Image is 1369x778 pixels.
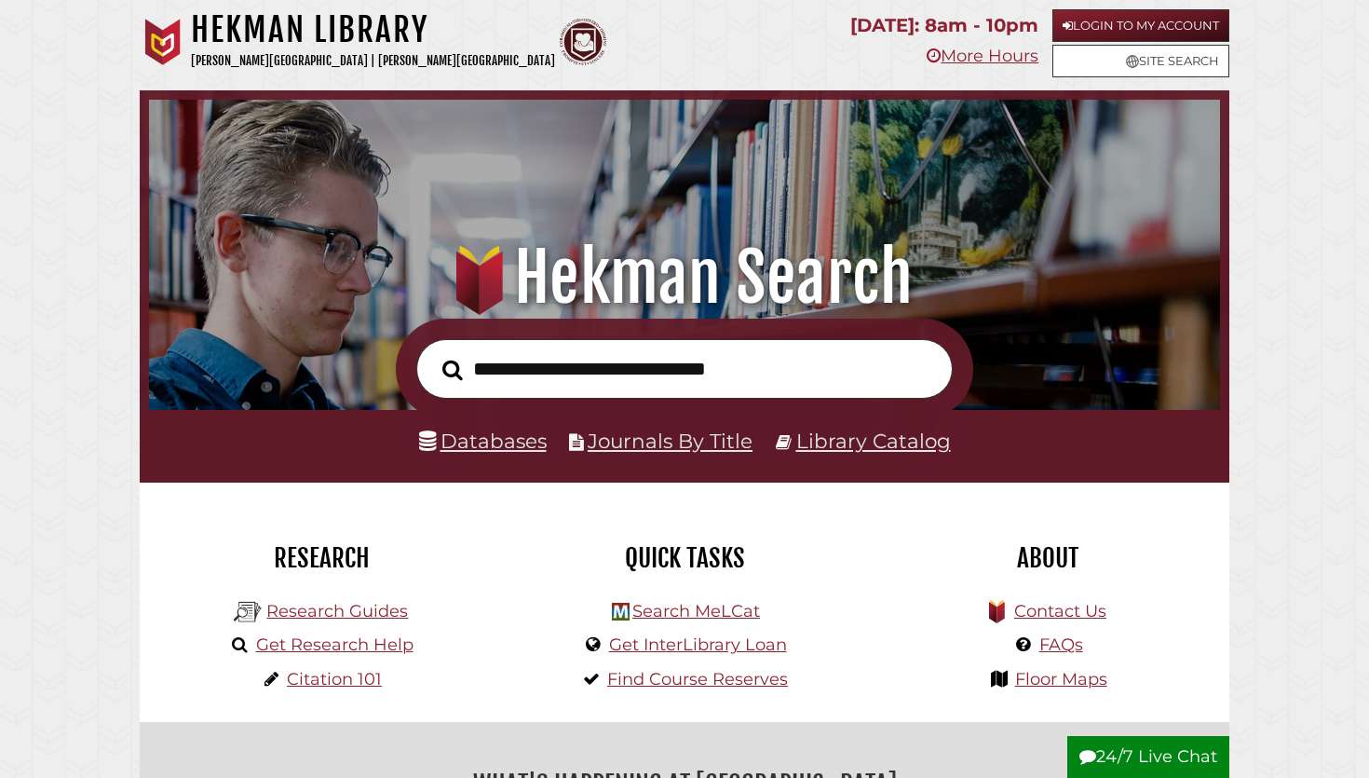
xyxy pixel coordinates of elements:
[880,542,1215,574] h2: About
[234,598,262,626] img: Hekman Library Logo
[560,19,606,65] img: Calvin Theological Seminary
[1052,45,1229,77] a: Site Search
[850,9,1038,42] p: [DATE]: 8am - 10pm
[419,429,547,453] a: Databases
[287,669,382,689] a: Citation 101
[154,542,489,574] h2: Research
[1015,669,1107,689] a: Floor Maps
[433,354,472,386] button: Search
[1039,635,1083,655] a: FAQs
[796,429,951,453] a: Library Catalog
[191,9,555,50] h1: Hekman Library
[442,359,463,381] i: Search
[588,429,752,453] a: Journals By Title
[191,50,555,72] p: [PERSON_NAME][GEOGRAPHIC_DATA] | [PERSON_NAME][GEOGRAPHIC_DATA]
[632,601,760,621] a: Search MeLCat
[609,635,787,655] a: Get InterLibrary Loan
[169,237,1200,319] h1: Hekman Search
[1014,601,1106,621] a: Contact Us
[256,635,413,655] a: Get Research Help
[517,542,852,574] h2: Quick Tasks
[612,603,630,621] img: Hekman Library Logo
[1052,9,1229,42] a: Login to My Account
[927,46,1038,66] a: More Hours
[266,601,408,621] a: Research Guides
[607,669,788,689] a: Find Course Reserves
[140,19,186,65] img: Calvin University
